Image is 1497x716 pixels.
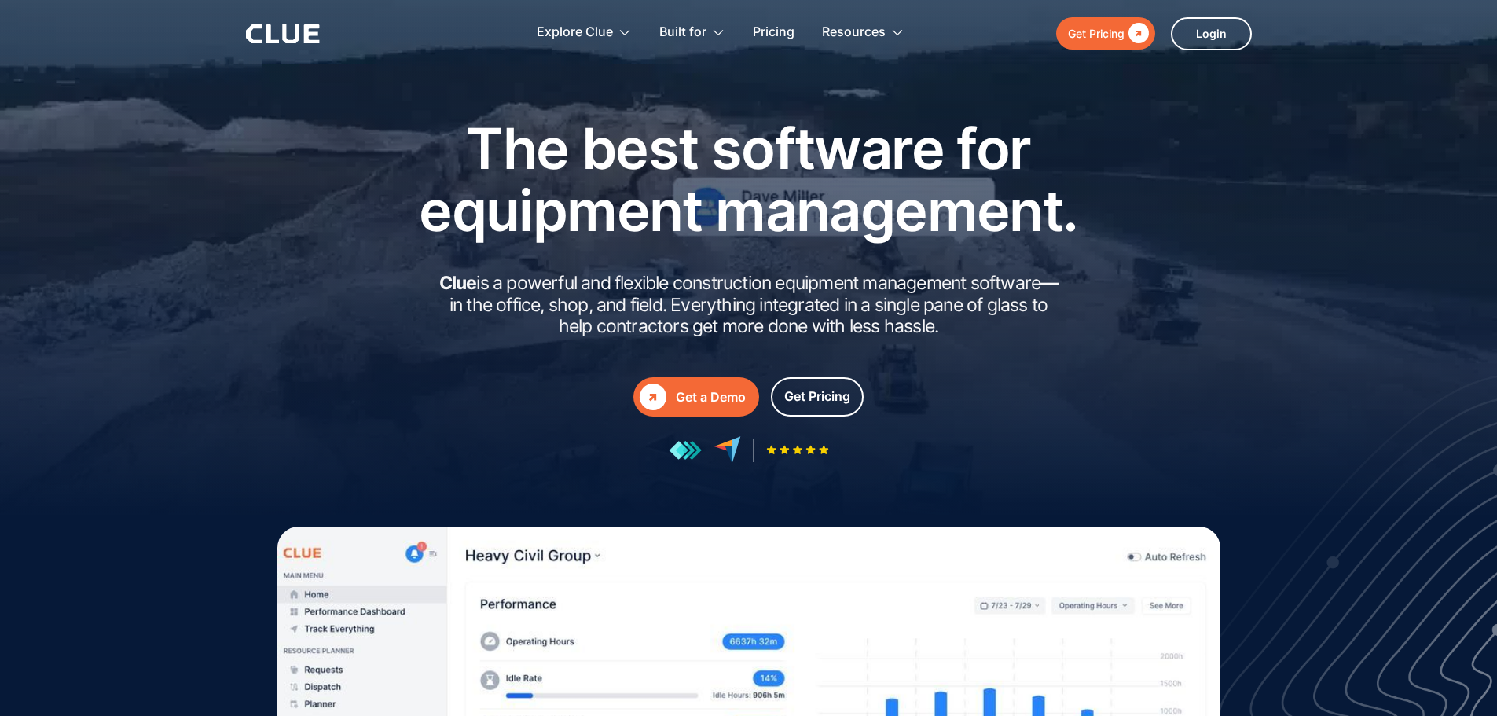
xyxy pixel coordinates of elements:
[640,384,666,410] div: 
[1056,17,1155,50] a: Get Pricing
[1125,24,1149,43] div: 
[537,8,632,57] div: Explore Clue
[822,8,886,57] div: Resources
[771,377,864,417] a: Get Pricing
[435,273,1063,338] h2: is a powerful and flexible construction equipment management software in the office, shop, and fi...
[633,377,759,417] a: Get a Demo
[676,387,746,407] div: Get a Demo
[659,8,725,57] div: Built for
[659,8,706,57] div: Built for
[1171,17,1252,50] a: Login
[766,445,829,455] img: Five-star rating icon
[537,8,613,57] div: Explore Clue
[753,8,794,57] a: Pricing
[669,440,702,461] img: reviews at getapp
[714,436,741,464] img: reviews at capterra
[439,272,477,294] strong: Clue
[395,117,1103,241] h1: The best software for equipment management.
[822,8,904,57] div: Resources
[1040,272,1058,294] strong: —
[1418,641,1497,716] iframe: Chat Widget
[784,387,850,406] div: Get Pricing
[1068,24,1125,43] div: Get Pricing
